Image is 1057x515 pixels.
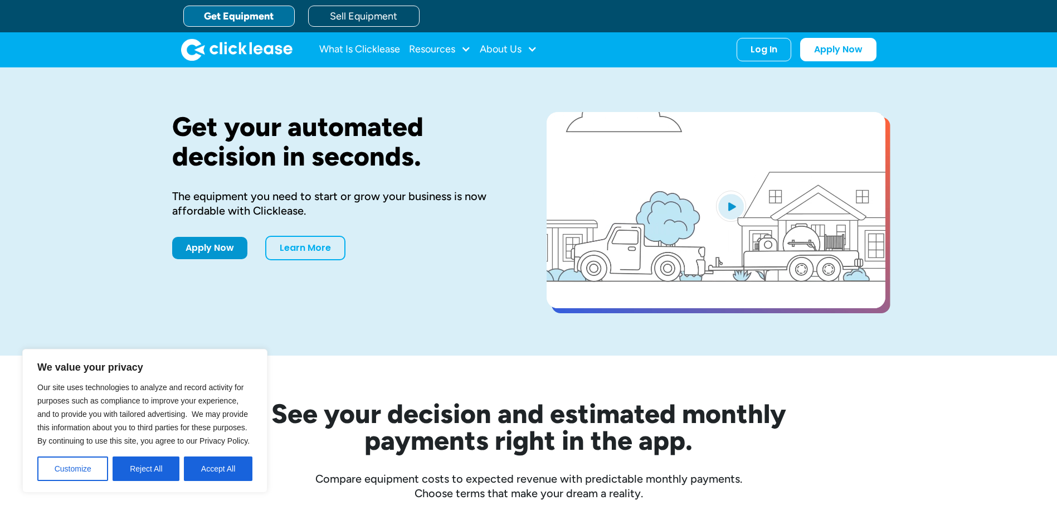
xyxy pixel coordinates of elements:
img: Blue play button logo on a light blue circular background [716,191,746,222]
div: The equipment you need to start or grow your business is now affordable with Clicklease. [172,189,511,218]
h2: See your decision and estimated monthly payments right in the app. [217,400,841,454]
div: Compare equipment costs to expected revenue with predictable monthly payments. Choose terms that ... [172,472,885,501]
a: Sell Equipment [308,6,420,27]
p: We value your privacy [37,361,252,374]
div: We value your privacy [22,349,267,493]
button: Accept All [184,456,252,481]
h1: Get your automated decision in seconds. [172,112,511,171]
a: Apply Now [800,38,876,61]
a: What Is Clicklease [319,38,400,61]
span: Our site uses technologies to analyze and record activity for purposes such as compliance to impr... [37,383,250,445]
div: Resources [409,38,471,61]
button: Reject All [113,456,179,481]
a: Apply Now [172,237,247,259]
a: Learn More [265,236,345,260]
a: Get Equipment [183,6,295,27]
a: home [181,38,293,61]
div: About Us [480,38,537,61]
div: Log In [751,44,777,55]
a: open lightbox [547,112,885,308]
img: Clicklease logo [181,38,293,61]
button: Customize [37,456,108,481]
